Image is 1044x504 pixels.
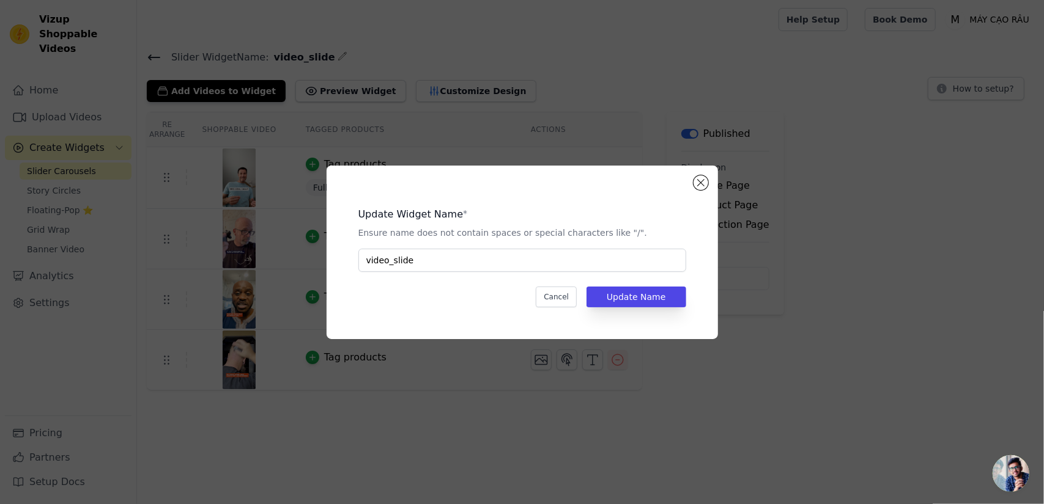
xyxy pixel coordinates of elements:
p: Ensure name does not contain spaces or special characters like "/". [358,227,686,239]
div: Open chat [993,455,1029,492]
button: Cancel [536,287,577,307]
button: Update Name [587,287,686,307]
legend: Update Widget Name [358,207,464,222]
button: Close modal [694,175,708,190]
